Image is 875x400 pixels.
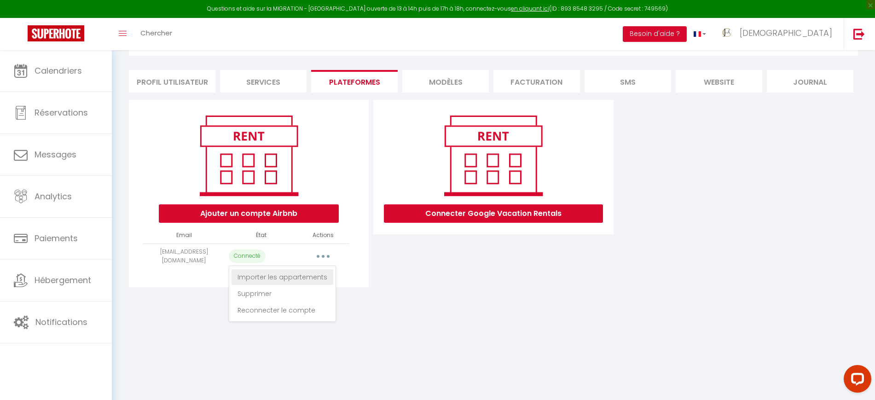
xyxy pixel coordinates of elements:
a: Importer les appartements [232,269,333,285]
a: ... [DEMOGRAPHIC_DATA] [713,18,844,50]
span: [DEMOGRAPHIC_DATA] [740,27,832,39]
th: Actions [297,227,349,243]
li: Journal [767,70,853,93]
a: Reconnecter le compte [232,302,333,318]
td: [EMAIL_ADDRESS][DOMAIN_NAME] [143,243,225,269]
li: Facturation [493,70,580,93]
span: Analytics [35,191,72,202]
span: Messages [35,149,76,160]
span: Calendriers [35,65,82,76]
span: Notifications [35,316,87,328]
li: Plateformes [311,70,398,93]
img: rent.png [435,111,552,200]
a: Supprimer [232,286,333,301]
span: Réservations [35,107,88,118]
li: MODÈLES [402,70,489,93]
img: ... [720,26,734,40]
img: rent.png [190,111,307,200]
th: Email [143,227,225,243]
th: État [225,227,297,243]
a: en cliquant ici [511,5,549,12]
li: website [676,70,762,93]
a: Chercher [133,18,179,50]
p: Connecté [229,249,266,263]
li: Services [220,70,307,93]
span: Hébergement [35,274,91,286]
button: Connecter Google Vacation Rentals [384,204,603,223]
span: Paiements [35,232,78,244]
button: Ajouter un compte Airbnb [159,204,339,223]
span: Chercher [140,28,172,38]
button: Besoin d'aide ? [623,26,687,42]
img: logout [853,28,865,40]
li: SMS [585,70,671,93]
li: Profil Utilisateur [129,70,215,93]
iframe: LiveChat chat widget [836,361,875,400]
img: Super Booking [28,25,84,41]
